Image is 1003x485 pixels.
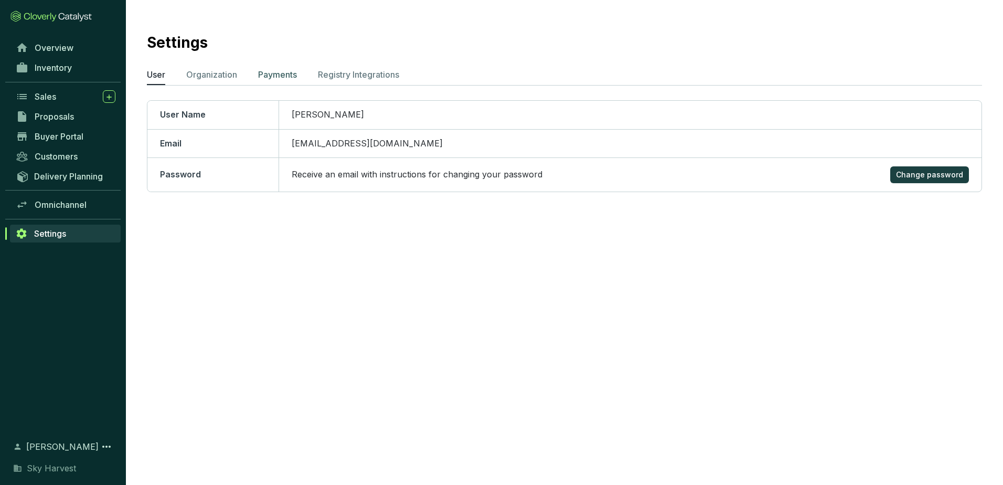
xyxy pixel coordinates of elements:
p: Payments [258,68,297,81]
span: Delivery Planning [34,171,103,182]
span: [EMAIL_ADDRESS][DOMAIN_NAME] [292,138,443,149]
p: Organization [186,68,237,81]
span: Sky Harvest [27,462,76,475]
span: Inventory [35,62,72,73]
span: Buyer Portal [35,131,83,142]
a: Customers [10,147,121,165]
a: Settings [10,225,121,242]
a: Buyer Portal [10,128,121,145]
p: Receive an email with instructions for changing your password [292,169,542,181]
a: Sales [10,88,121,106]
span: [PERSON_NAME] [26,440,99,453]
p: Registry Integrations [318,68,399,81]
span: Settings [34,228,66,239]
span: [PERSON_NAME] [292,109,364,120]
a: Omnichannel [10,196,121,214]
span: Sales [35,91,56,102]
span: Password [160,169,201,180]
span: Overview [35,43,73,53]
p: User [147,68,165,81]
a: Overview [10,39,121,57]
span: Change password [896,170,963,180]
span: User Name [160,109,206,120]
span: Customers [35,151,78,162]
h2: Settings [147,31,208,54]
a: Inventory [10,59,121,77]
span: Omnichannel [35,199,87,210]
span: Proposals [35,111,74,122]
button: Change password [890,166,969,183]
span: Email [160,138,182,149]
a: Proposals [10,108,121,125]
a: Delivery Planning [10,167,121,185]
